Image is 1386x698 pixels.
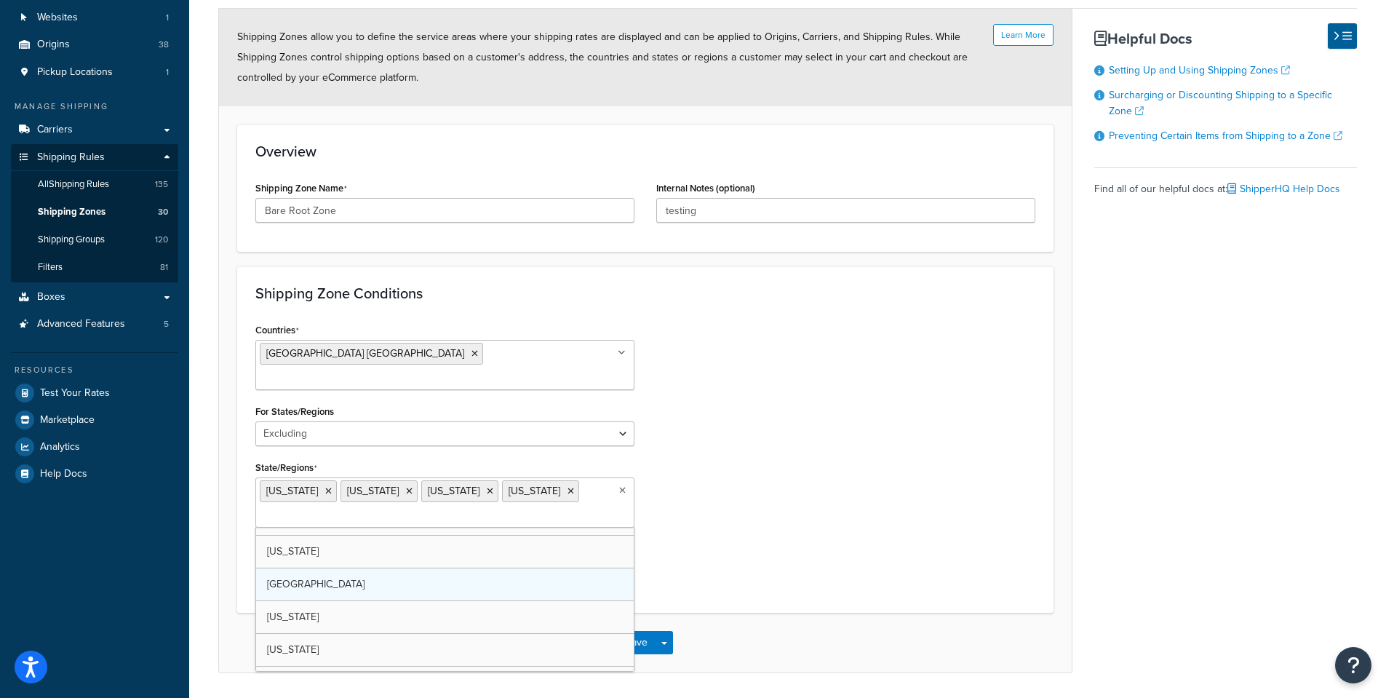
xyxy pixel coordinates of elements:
span: Marketplace [40,414,95,427]
span: Origins [37,39,70,51]
a: Setting Up and Using Shipping Zones [1109,63,1290,78]
span: Websites [37,12,78,24]
span: Boxes [37,291,65,304]
span: Shipping Groups [38,234,105,246]
span: 1 [166,66,169,79]
span: Filters [38,261,63,274]
label: For States/Regions [255,406,334,417]
span: 81 [160,261,168,274]
span: Shipping Rules [37,151,105,164]
a: [US_STATE] [256,634,634,666]
a: Help Docs [11,461,178,487]
a: Boxes [11,284,178,311]
span: Carriers [37,124,73,136]
a: Shipping Groups120 [11,226,178,253]
label: Shipping Zone Name [255,183,347,194]
label: Internal Notes (optional) [656,183,755,194]
div: Manage Shipping [11,100,178,113]
span: 30 [158,206,168,218]
a: Websites1 [11,4,178,31]
a: Test Your Rates [11,380,178,406]
label: State/Regions [255,462,317,474]
a: Analytics [11,434,178,460]
span: [GEOGRAPHIC_DATA] [267,576,365,592]
span: Advanced Features [37,318,125,330]
button: Open Resource Center [1335,647,1371,683]
a: Surcharging or Discounting Shipping to a Specific Zone [1109,87,1332,119]
a: Carriers [11,116,178,143]
a: [US_STATE] [256,536,634,568]
h3: Shipping Zone Conditions [255,285,1035,301]
li: Advanced Features [11,311,178,338]
button: Learn More [993,24,1054,46]
a: Shipping Zones30 [11,199,178,226]
li: Shipping Zones [11,199,178,226]
a: AllShipping Rules135 [11,171,178,198]
label: Countries [255,325,299,336]
span: Analytics [40,441,80,453]
a: Advanced Features5 [11,311,178,338]
li: Shipping Groups [11,226,178,253]
span: Pickup Locations [37,66,113,79]
button: Save [617,631,656,654]
span: Test Your Rates [40,387,110,400]
a: [US_STATE] [256,601,634,633]
span: [GEOGRAPHIC_DATA] [GEOGRAPHIC_DATA] [266,346,464,361]
button: Hide Help Docs [1328,23,1357,49]
span: [US_STATE] [347,483,399,499]
li: Shipping Rules [11,144,178,282]
span: 135 [155,178,168,191]
h3: Helpful Docs [1094,31,1357,47]
span: Help Docs [40,468,87,480]
span: 1 [166,12,169,24]
span: [US_STATE] [267,544,319,559]
span: 38 [159,39,169,51]
div: Find all of our helpful docs at: [1094,167,1357,199]
span: Shipping Zones allow you to define the service areas where your shipping rates are displayed and ... [237,29,968,85]
span: [US_STATE] [267,609,319,624]
span: 5 [164,318,169,330]
h3: Overview [255,143,1035,159]
span: All Shipping Rules [38,178,109,191]
span: [US_STATE] [509,483,560,499]
span: [US_STATE] [267,642,319,657]
a: Origins38 [11,31,178,58]
li: Pickup Locations [11,59,178,86]
span: [US_STATE] [428,483,479,499]
li: Websites [11,4,178,31]
a: ShipperHQ Help Docs [1227,181,1340,197]
div: Resources [11,364,178,376]
span: [US_STATE] [266,483,318,499]
a: Pickup Locations1 [11,59,178,86]
span: Shipping Zones [38,206,105,218]
span: 120 [155,234,168,246]
a: Shipping Rules [11,144,178,171]
li: Filters [11,254,178,281]
a: [GEOGRAPHIC_DATA] [256,568,634,600]
a: Marketplace [11,407,178,433]
a: Filters81 [11,254,178,281]
li: Origins [11,31,178,58]
a: Preventing Certain Items from Shipping to a Zone [1109,128,1342,143]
